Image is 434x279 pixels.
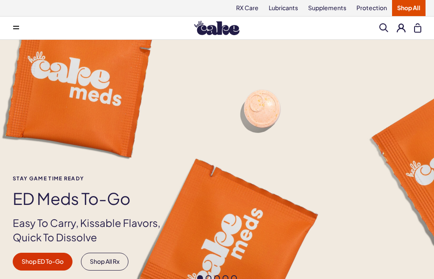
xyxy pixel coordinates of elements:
[81,253,128,271] a: Shop All Rx
[194,21,239,35] img: Hello Cake
[13,176,175,181] span: Stay Game time ready
[13,216,175,244] p: Easy To Carry, Kissable Flavors, Quick To Dissolve
[13,190,175,207] h1: ED Meds to-go
[13,253,72,271] a: Shop ED To-Go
